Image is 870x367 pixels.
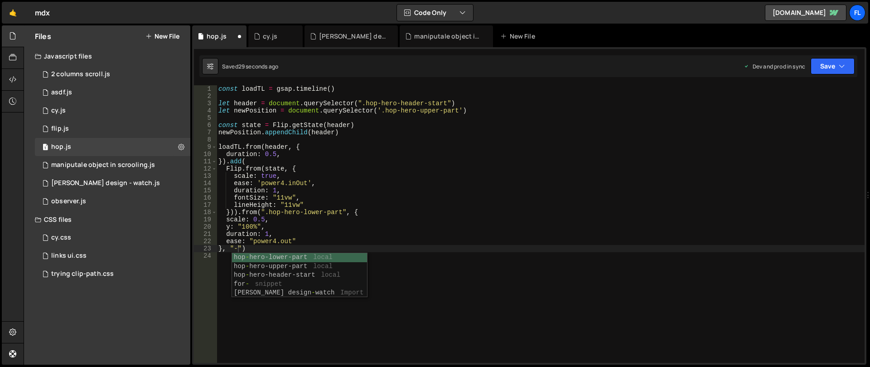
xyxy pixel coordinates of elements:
div: cy.js [51,107,66,115]
div: 19 [194,216,217,223]
div: 23 [194,245,217,252]
div: cy.css [51,234,71,242]
div: mdx [35,7,50,18]
div: 5 [194,114,217,122]
div: 2 columns scroll.js [51,70,110,78]
a: [DOMAIN_NAME] [765,5,846,21]
div: 7 [194,129,217,136]
div: 14087/37273.js [35,120,190,138]
div: 2 [194,93,217,100]
div: 15 [194,187,217,194]
div: 8 [194,136,217,143]
div: 13 [194,172,217,180]
div: New File [500,32,538,41]
div: 14087/45001.js [35,138,190,156]
div: 20 [194,223,217,230]
div: observer.js [51,197,86,206]
div: 3 [194,100,217,107]
button: Save [811,58,855,74]
div: maniputale object in scrooling.js [51,161,155,169]
div: 22 [194,238,217,245]
div: 14087/36990.js [35,192,190,210]
div: links ui.css [51,252,87,260]
div: 16 [194,194,217,201]
div: 14087/43937.js [35,83,190,102]
div: hop.js [51,143,71,151]
div: 14 [194,180,217,187]
div: 1 [194,85,217,93]
div: cy.js [263,32,277,41]
div: [PERSON_NAME] design - watch.js [51,179,160,187]
div: 14087/35941.js [35,174,190,192]
div: 18 [194,209,217,216]
div: 6 [194,122,217,129]
div: 14087/44148.js [35,102,190,120]
div: 14087/36120.js [35,156,190,174]
span: 1 [43,144,48,152]
div: 24 [194,252,217,259]
div: 14087/36400.css [35,265,190,283]
div: 11 [194,158,217,165]
div: flip.js [51,125,69,133]
div: 14087/37841.css [35,247,190,265]
div: Dev and prod in sync [744,63,805,70]
div: Saved [222,63,278,70]
div: 4 [194,107,217,114]
div: 14087/36530.js [35,65,190,83]
h2: Files [35,31,51,41]
div: CSS files [24,210,190,229]
button: Code Only [397,5,473,21]
a: 🤙 [2,2,24,24]
div: 14087/44196.css [35,229,190,247]
div: hop.js [207,32,227,41]
div: asdf.js [51,88,72,97]
div: 17 [194,201,217,209]
div: 21 [194,230,217,238]
div: 12 [194,165,217,172]
div: 9 [194,143,217,151]
button: New File [145,33,179,40]
div: [PERSON_NAME] design - watch.js [319,32,387,41]
div: maniputale object in scrooling.js [414,32,482,41]
div: 29 seconds ago [238,63,278,70]
div: Javascript files [24,47,190,65]
a: fl [849,5,865,21]
div: 10 [194,151,217,158]
div: trying clip-path.css [51,270,114,278]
